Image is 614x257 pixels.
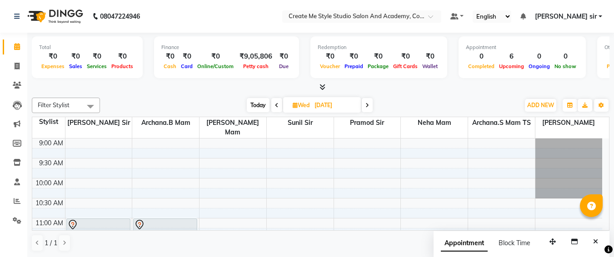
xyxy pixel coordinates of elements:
span: Cash [161,63,179,69]
span: Services [85,63,109,69]
span: Completed [466,63,497,69]
span: Archana.B mam [132,117,199,128]
span: Neha mam [401,117,468,128]
div: ₹0 [342,51,365,62]
div: 10:00 AM [34,178,65,188]
div: ₹0 [365,51,391,62]
span: Block Time [499,239,530,247]
span: Wallet [420,63,440,69]
span: Sunil sir [267,117,334,128]
span: Sales [67,63,85,69]
div: 9:30 AM [37,158,65,168]
span: 1 / 1 [45,238,57,248]
span: Card [179,63,195,69]
span: Wed [290,102,312,109]
div: Total [39,44,135,51]
span: No show [552,63,579,69]
span: Gift Cards [391,63,420,69]
div: ₹9,05,806 [236,51,276,62]
span: [PERSON_NAME] [535,117,602,128]
div: ₹0 [85,51,109,62]
span: Appointment [441,235,488,252]
div: ₹0 [420,51,440,62]
div: 0 [526,51,552,62]
span: Ongoing [526,63,552,69]
span: Voucher [318,63,342,69]
span: Upcoming [497,63,526,69]
div: 0 [466,51,497,62]
div: 11:00 AM [34,218,65,228]
div: 6 [497,51,526,62]
span: Petty cash [241,63,271,69]
div: ₹0 [391,51,420,62]
input: 2025-11-05 [312,99,357,112]
button: ADD NEW [525,99,556,112]
iframe: chat widget [576,221,605,248]
span: Products [109,63,135,69]
span: [PERSON_NAME] sir [65,117,132,128]
div: ₹0 [161,51,179,62]
div: ₹0 [67,51,85,62]
span: Archana.S mam TS [468,117,535,128]
span: Expenses [39,63,67,69]
span: [PERSON_NAME] mam [200,117,266,138]
span: [PERSON_NAME] sir [535,12,597,21]
div: ₹0 [109,51,135,62]
div: ₹0 [39,51,67,62]
div: Appointment [466,44,579,51]
span: Filter Stylist [38,101,70,109]
b: 08047224946 [100,4,140,29]
span: Package [365,63,391,69]
div: Redemption [318,44,440,51]
div: ₹0 [276,51,292,62]
span: Prepaid [342,63,365,69]
div: Finance [161,44,292,51]
span: Pramod sir [334,117,401,128]
span: Online/Custom [195,63,236,69]
div: ₹0 [179,51,195,62]
div: Stylist [32,117,65,127]
div: 0 [552,51,579,62]
div: ₹0 [195,51,236,62]
div: 10:30 AM [34,198,65,208]
div: ₹0 [318,51,342,62]
span: ADD NEW [527,102,554,109]
span: Due [277,63,291,69]
img: logo [23,4,85,29]
div: 9:00 AM [37,138,65,148]
span: Today [247,98,270,112]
